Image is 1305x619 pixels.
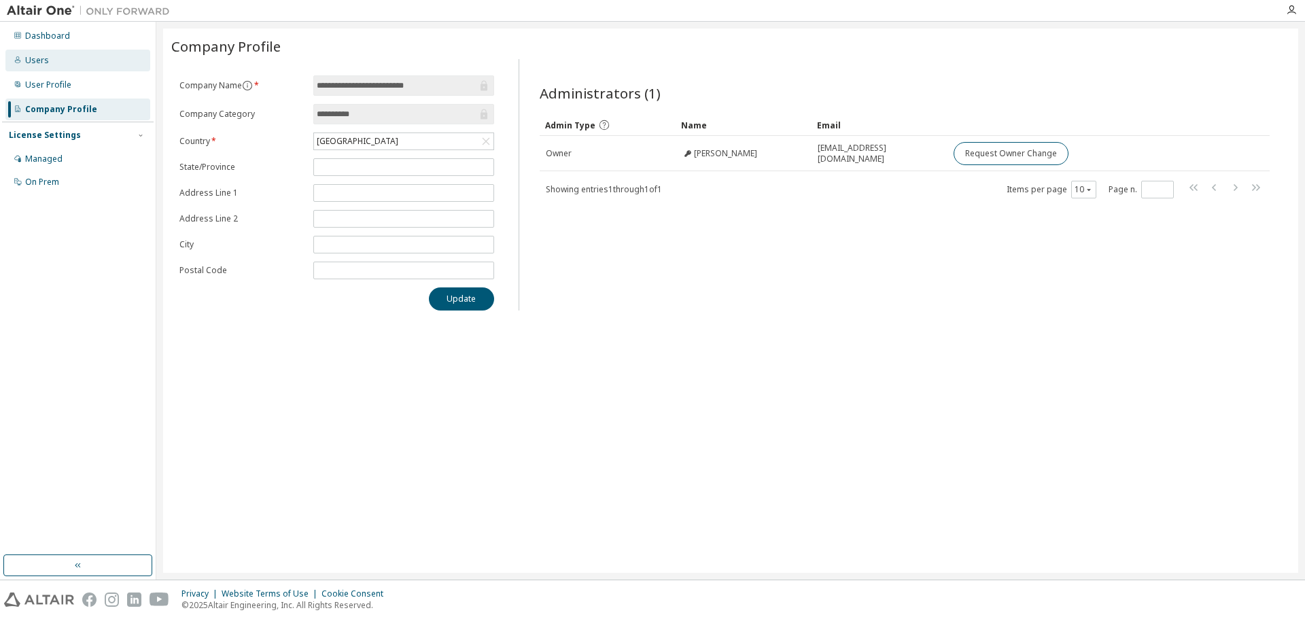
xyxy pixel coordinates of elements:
[9,130,81,141] div: License Settings
[171,37,281,56] span: Company Profile
[954,142,1068,165] button: Request Owner Change
[179,80,305,91] label: Company Name
[1007,181,1096,198] span: Items per page
[179,188,305,198] label: Address Line 1
[179,239,305,250] label: City
[7,4,177,18] img: Altair One
[127,593,141,607] img: linkedin.svg
[546,148,572,159] span: Owner
[817,114,942,136] div: Email
[818,143,941,164] span: [EMAIL_ADDRESS][DOMAIN_NAME]
[694,148,757,159] span: [PERSON_NAME]
[321,588,391,599] div: Cookie Consent
[181,588,222,599] div: Privacy
[545,120,595,131] span: Admin Type
[315,134,400,149] div: [GEOGRAPHIC_DATA]
[181,599,391,611] p: © 2025 Altair Engineering, Inc. All Rights Reserved.
[1109,181,1174,198] span: Page n.
[82,593,97,607] img: facebook.svg
[540,84,661,103] span: Administrators (1)
[222,588,321,599] div: Website Terms of Use
[681,114,806,136] div: Name
[25,79,71,90] div: User Profile
[4,593,74,607] img: altair_logo.svg
[179,109,305,120] label: Company Category
[179,213,305,224] label: Address Line 2
[25,104,97,115] div: Company Profile
[105,593,119,607] img: instagram.svg
[179,162,305,173] label: State/Province
[25,177,59,188] div: On Prem
[429,287,494,311] button: Update
[1075,184,1093,195] button: 10
[25,31,70,41] div: Dashboard
[546,183,662,195] span: Showing entries 1 through 1 of 1
[179,265,305,276] label: Postal Code
[179,136,305,147] label: Country
[25,55,49,66] div: Users
[25,154,63,164] div: Managed
[314,133,493,149] div: [GEOGRAPHIC_DATA]
[242,80,253,91] button: information
[150,593,169,607] img: youtube.svg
